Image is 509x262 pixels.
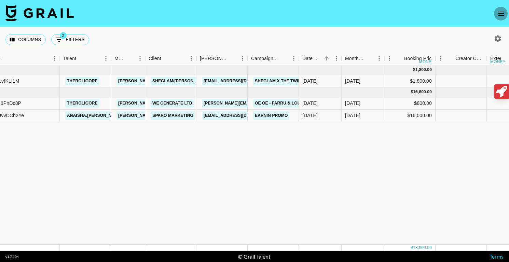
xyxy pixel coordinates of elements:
button: Sort [279,54,289,63]
a: [PERSON_NAME][EMAIL_ADDRESS][DOMAIN_NAME] [202,99,313,108]
button: Sort [446,54,455,63]
button: Sort [395,54,404,63]
button: Menu [331,53,342,64]
div: Client [145,52,196,65]
a: theroligore [65,77,99,85]
div: Booker [196,52,248,65]
button: Menu [384,53,395,64]
button: Sort [125,54,135,63]
div: [PERSON_NAME] [200,52,228,65]
a: SHEGLAM/[PERSON_NAME] [151,77,211,85]
button: Show filters [51,34,89,45]
div: Talent [60,52,111,65]
button: Menu [186,53,196,64]
div: Oct '25 [345,100,360,107]
button: Sort [322,54,331,63]
div: 18,600.00 [413,245,432,251]
a: [EMAIL_ADDRESS][DOMAIN_NAME] [202,77,278,85]
div: $16,000.00 [384,110,436,122]
div: 9/9/2025 [302,78,318,84]
a: [PERSON_NAME][EMAIL_ADDRESS][DOMAIN_NAME] [116,99,228,108]
div: Month Due [342,52,384,65]
a: OE OE - FARRU & Louis.bpm [253,99,317,108]
div: Date Created [299,52,342,65]
a: We Generate Ltd [151,99,194,108]
button: Menu [436,53,446,64]
a: Terms [490,253,504,260]
div: Creator Commmission Override [455,52,483,65]
div: 9/29/2025 [302,112,318,119]
div: 1,800.00 [415,67,432,73]
button: Menu [101,53,111,64]
div: v 1.7.104 [5,254,19,259]
button: Sort [76,54,86,63]
div: Campaign (Type) [251,52,279,65]
div: Creator Commmission Override [436,52,487,65]
a: Sparo Marketing [151,111,195,120]
div: $ [411,89,413,95]
div: Sep '25 [345,78,360,84]
img: Grail Talent [5,5,74,21]
div: $ [413,67,415,73]
button: Menu [50,53,60,64]
div: Manager [111,52,145,65]
button: Menu [135,53,145,64]
div: Talent [63,52,76,65]
a: [PERSON_NAME][EMAIL_ADDRESS][DOMAIN_NAME] [116,111,228,120]
div: Client [149,52,161,65]
button: Sort [228,54,237,63]
button: Menu [374,53,384,64]
div: money [490,60,506,64]
button: Menu [289,53,299,64]
button: Select columns [5,34,46,45]
button: open drawer [494,7,508,20]
div: $800.00 [384,97,436,110]
div: $1,800.00 [384,75,436,87]
div: Campaign (Type) [248,52,299,65]
div: Month Due [345,52,364,65]
a: Earnin Promo [253,111,289,120]
div: 16,800.00 [413,89,432,95]
button: Menu [237,53,248,64]
a: SHEGLAM X THE TWILIGHT SAGA COLLECTION [253,77,354,85]
div: © Grail Talent [238,253,271,260]
div: Manager [114,52,125,65]
div: Date Created [302,52,322,65]
button: Sort [364,54,374,63]
a: theroligore [65,99,99,108]
button: Sort [1,54,10,63]
span: 2 [60,32,67,39]
a: [EMAIL_ADDRESS][DOMAIN_NAME] [202,111,278,120]
div: Booking Price [404,52,434,65]
div: Oct '25 [345,112,360,119]
div: $ [411,245,413,251]
div: 9/16/2025 [302,100,318,107]
a: [PERSON_NAME][EMAIL_ADDRESS][DOMAIN_NAME] [116,77,228,85]
div: money [419,60,435,64]
button: Sort [161,54,171,63]
a: anaisha.[PERSON_NAME] [65,111,124,120]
